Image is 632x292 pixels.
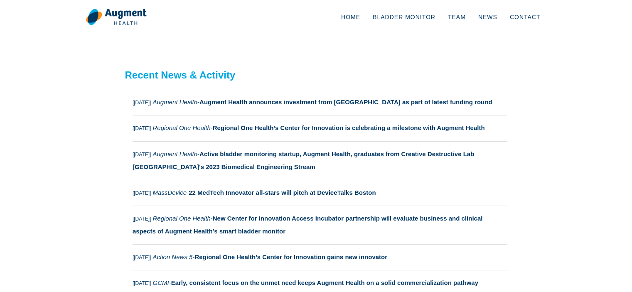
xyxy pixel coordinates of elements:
strong: Early, consistent focus on the unmet need keeps Augment Health on a solid commercialization pathway [171,279,478,286]
i: MassDevice [153,189,187,196]
a: [[DATE]] Regional One Health-New Center for Innovation Access Incubator partnership will evaluate... [133,206,507,244]
small: [[DATE]] [133,190,151,196]
strong: Regional One Health’s Center for Innovation gains new innovator [194,253,387,260]
a: News [472,3,504,31]
small: [[DATE]] [133,100,151,106]
a: Team [442,3,472,31]
strong: Active bladder monitoring startup, Augment Health, graduates from Creative Destructive Lab [GEOGR... [133,150,474,170]
small: [[DATE]] [133,280,151,286]
a: [[DATE]] MassDevice-22 MedTech Innovator all-stars will pitch at DeviceTalks Boston [133,180,507,206]
strong: Regional One Health’s Center for Innovation is celebrating a milestone with Augment Health [213,124,485,131]
i: Augment Health [153,150,198,157]
small: [[DATE]] [133,216,151,222]
i: GCMI [153,279,169,286]
h2: Recent News & Activity [125,69,507,81]
a: [[DATE]] Regional One Health-Regional One Health’s Center for Innovation is celebrating a milesto... [133,115,507,141]
small: [[DATE]] [133,255,151,260]
small: [[DATE]] [133,152,151,157]
strong: 22 MedTech Innovator all-stars will pitch at DeviceTalks Boston [189,189,376,196]
i: Augment Health [153,98,198,106]
strong: New Center for Innovation Access Incubator partnership will evaluate business and clinical aspect... [133,215,483,235]
a: [[DATE]] Augment Health-Augment Health announces investment from [GEOGRAPHIC_DATA] as part of lat... [133,90,507,115]
a: [[DATE]] Augment Health-Active bladder monitoring startup, Augment Health, graduates from Creativ... [133,142,507,180]
i: Regional One Health [153,215,211,222]
a: Home [335,3,366,31]
i: Action News 5 [153,253,193,260]
i: Regional One Health [153,124,211,131]
small: [[DATE]] [133,125,151,131]
strong: Augment Health announces investment from [GEOGRAPHIC_DATA] as part of latest funding round [199,98,492,106]
a: Bladder Monitor [366,3,442,31]
a: [[DATE]] Action News 5-Regional One Health’s Center for Innovation gains new innovator [133,245,507,270]
a: Contact [504,3,547,31]
img: logo [86,8,147,26]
